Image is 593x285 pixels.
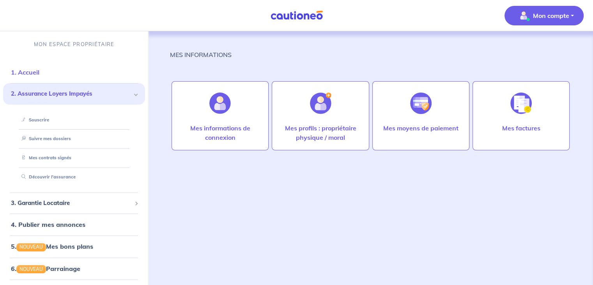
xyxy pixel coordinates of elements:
[11,221,85,228] a: 4. Publier mes annonces
[11,199,131,208] span: 3. Garantie Locataire
[410,93,432,114] img: illu_credit_card_no_anim.svg
[12,114,136,126] div: Souscrire
[18,117,49,123] a: Souscrire
[18,136,71,141] a: Suivre mes dossiers
[12,132,136,145] div: Suivre mes dossiers
[11,265,80,273] a: 6.NOUVEAUParrainage
[3,217,145,232] div: 4. Publier mes annonces
[517,9,530,22] img: illu_account_valid_menu.svg
[502,123,540,133] p: Mes factures
[383,123,458,133] p: Mes moyens de paiement
[267,11,326,20] img: Cautioneo
[310,93,331,114] img: illu_account_add.svg
[533,11,569,20] p: Mon compte
[34,41,114,48] p: MON ESPACE PROPRIÉTAIRE
[3,64,145,80] div: 1. Accueil
[3,83,145,105] div: 2. Assurance Loyers Impayés
[510,93,532,114] img: illu_invoice.svg
[3,239,145,254] div: 5.NOUVEAUMes bons plans
[209,93,231,114] img: illu_account.svg
[180,123,260,142] p: Mes informations de connexion
[3,196,145,211] div: 3. Garantie Locataire
[18,155,71,160] a: Mes contrats signés
[12,171,136,183] div: Découvrir l'assurance
[170,50,232,59] p: MES INFORMATIONS
[280,123,361,142] p: Mes profils : propriétaire physique / moral
[11,68,39,76] a: 1. Accueil
[504,6,584,25] button: illu_account_valid_menu.svgMon compte
[3,261,145,276] div: 6.NOUVEAUParrainage
[18,174,76,180] a: Découvrir l'assurance
[12,151,136,164] div: Mes contrats signés
[11,89,131,98] span: 2. Assurance Loyers Impayés
[11,242,93,250] a: 5.NOUVEAUMes bons plans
